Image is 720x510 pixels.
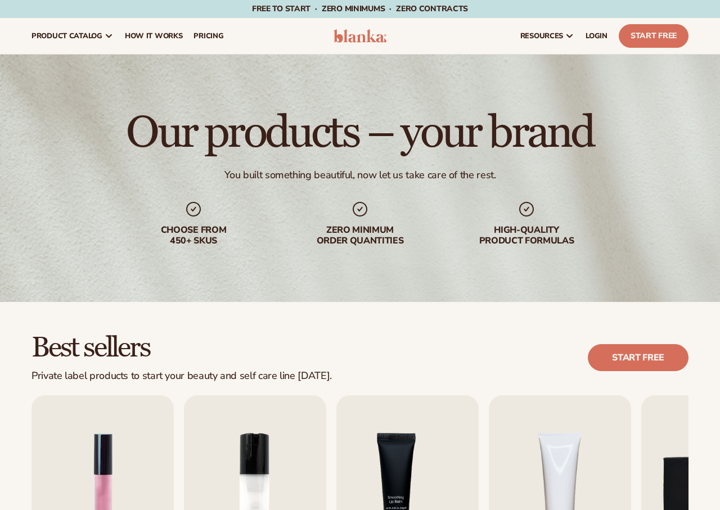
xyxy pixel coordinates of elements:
a: resources [515,18,580,54]
a: product catalog [26,18,119,54]
div: You built something beautiful, now let us take care of the rest. [224,169,496,182]
span: LOGIN [586,31,607,40]
span: resources [520,31,563,40]
div: Private label products to start your beauty and self care line [DATE]. [31,370,332,382]
a: LOGIN [580,18,613,54]
div: High-quality product formulas [454,225,598,246]
a: How It Works [119,18,188,54]
a: Start free [588,344,688,371]
a: pricing [188,18,229,54]
h2: Best sellers [31,333,332,363]
div: Choose from 450+ Skus [121,225,265,246]
span: pricing [193,31,223,40]
img: logo [334,29,386,43]
span: product catalog [31,31,102,40]
a: Start Free [619,24,688,48]
h1: Our products – your brand [126,110,593,155]
span: Free to start · ZERO minimums · ZERO contracts [252,3,468,14]
div: Zero minimum order quantities [288,225,432,246]
span: How It Works [125,31,183,40]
